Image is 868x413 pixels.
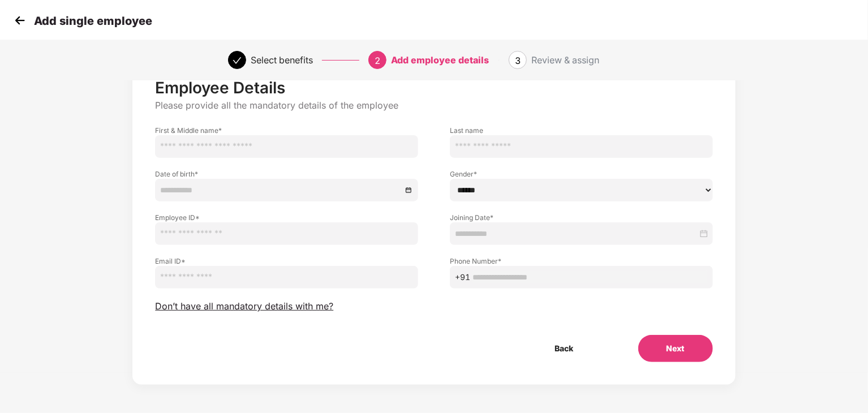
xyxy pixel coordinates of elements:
[155,256,418,266] label: Email ID
[155,78,712,97] p: Employee Details
[531,51,599,69] div: Review & assign
[155,126,418,135] label: First & Middle name
[450,169,713,179] label: Gender
[527,335,602,362] button: Back
[155,213,418,222] label: Employee ID
[155,100,712,111] p: Please provide all the mandatory details of the employee
[155,169,418,179] label: Date of birth
[11,12,28,29] img: svg+xml;base64,PHN2ZyB4bWxucz0iaHR0cDovL3d3dy53My5vcmcvMjAwMC9zdmciIHdpZHRoPSIzMCIgaGVpZ2h0PSIzMC...
[450,256,713,266] label: Phone Number
[455,271,470,283] span: +91
[638,335,713,362] button: Next
[251,51,313,69] div: Select benefits
[391,51,489,69] div: Add employee details
[155,300,333,312] span: Don’t have all mandatory details with me?
[450,126,713,135] label: Last name
[515,55,521,66] span: 3
[450,213,713,222] label: Joining Date
[233,56,242,65] span: check
[375,55,380,66] span: 2
[34,14,152,28] p: Add single employee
